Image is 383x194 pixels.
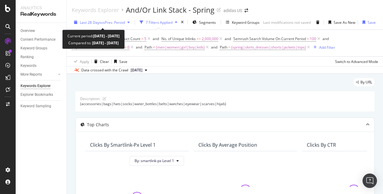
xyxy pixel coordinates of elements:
div: Ranking [20,54,34,60]
div: times [180,19,185,25]
div: Keywords Explorer [20,83,51,89]
div: Content Performance [20,36,55,43]
a: Ranking [20,54,62,60]
span: > [124,45,126,50]
span: ≠ [153,45,155,50]
div: arrow-right-arrow-left [244,8,248,13]
div: Top Charts [87,122,109,128]
button: and [322,36,329,42]
a: Keywords [20,63,62,69]
span: Path [145,45,152,50]
div: and [153,36,159,41]
button: and [211,44,217,50]
div: And/Or Link Stack - Spring [126,5,214,15]
button: By: smartlink-px Level 1 [129,156,184,166]
div: and [136,45,142,50]
div: Apply [80,59,89,64]
span: Product Count [117,36,140,41]
span: 5 [144,35,146,43]
a: Overview [20,28,62,34]
div: and [225,36,231,41]
button: Save [112,57,127,66]
div: Add Filter [319,45,335,50]
div: and [211,45,217,50]
span: (spring|skirts_dresses|shorts|jackets|tops) [231,43,306,52]
div: Save [119,59,127,64]
div: Keyword Groups [232,20,260,25]
span: = [228,45,230,50]
div: Keywords [20,63,36,69]
span: 100 [310,35,316,43]
div: Data crossed with the Crawl [81,67,128,73]
div: Clicks By Average Position [198,142,257,148]
a: Keyword Groups [20,45,62,52]
span: Last 28 Days [80,20,101,25]
a: Keywords Explorer [20,83,62,89]
div: Clicks By CTR [307,142,336,148]
span: Segments [199,20,216,25]
b: [DATE] - [DATE] [91,40,119,45]
button: and [225,36,231,42]
div: Overview [20,28,35,34]
div: Last modifications not saved [263,20,311,25]
span: vs Prev. Period [101,20,125,25]
div: More Reports [20,71,42,78]
span: <= [197,36,201,41]
span: Semrush Search Volume On Current Period [233,36,306,41]
a: Explorer Bookmarks [20,92,62,98]
span: By: smartlink-px Level 1 [135,158,174,163]
button: Segments [190,17,218,27]
span: 2025 Sep. 2nd [131,67,142,73]
div: RealKeywords [20,11,62,18]
div: 7 Filters Applied [146,20,173,25]
a: Keywords Explorer [72,7,119,13]
a: Content Performance [20,36,62,43]
div: and [322,36,329,41]
div: Switch to Advanced Mode [335,59,378,64]
span: > [141,36,143,41]
span: Path [220,45,227,50]
div: Keyword Sampling [20,103,51,109]
span: By URL [360,80,372,84]
div: Open Intercom Messenger [363,174,377,188]
div: (accessories|bags|hats|socks|water_bottles|belts|watches|eyewear|scarves|hijab) [80,101,370,106]
div: Save As New [334,20,355,25]
button: 7 Filters Applied [137,17,180,27]
div: Clear [100,59,109,64]
div: adidas US [223,8,242,14]
div: Save [368,20,376,25]
a: Keyword Sampling [20,103,62,109]
div: Explorer Bookmarks [20,92,53,98]
span: 2,000,000 [202,35,218,43]
div: Keyword Groups [20,45,47,52]
div: Current period: [67,33,120,39]
b: [DATE] - [DATE] [93,33,120,39]
button: Last 28 DaysvsPrev. Period [72,17,132,27]
button: Keyword Groups [223,17,262,27]
a: More Reports [20,71,56,78]
button: Apply [72,57,89,66]
button: Save [360,17,376,27]
button: Clear [92,57,109,66]
div: Analytics [20,5,62,11]
div: Description: [80,96,100,101]
span: No. of Unique Inlinks [161,36,196,41]
button: and [136,44,142,50]
button: Save As New [326,17,355,27]
div: legacy label [353,78,375,86]
button: Switch to Advanced Mode [333,57,378,66]
span: (men|women|girl|boy|kids) [156,43,205,52]
div: Clicks By smartlink-px Level 1 [90,142,156,148]
span: 0 [127,43,129,52]
button: [DATE] [128,67,150,74]
button: and [153,36,159,42]
span: > [307,36,309,41]
div: Compared to: [68,39,119,46]
button: Add Filter [311,44,335,51]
